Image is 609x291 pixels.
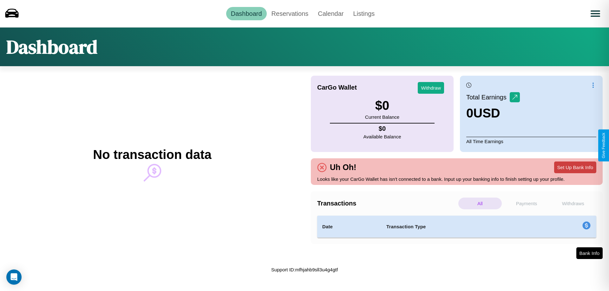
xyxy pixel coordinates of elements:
[554,161,596,173] button: Set Up Bank Info
[6,34,97,60] h1: Dashboard
[365,113,399,121] p: Current Balance
[551,198,595,209] p: Withdraws
[576,247,603,259] button: Bank Info
[348,7,379,20] a: Listings
[317,200,457,207] h4: Transactions
[365,98,399,113] h3: $ 0
[586,5,604,22] button: Open menu
[466,106,520,120] h3: 0 USD
[226,7,267,20] a: Dashboard
[313,7,348,20] a: Calendar
[317,84,357,91] h4: CarGo Wallet
[93,148,211,162] h2: No transaction data
[327,163,359,172] h4: Uh Oh!
[267,7,313,20] a: Reservations
[322,223,376,231] h4: Date
[317,175,596,183] p: Looks like your CarGo Wallet has isn't connected to a bank. Input up your banking info to finish ...
[466,137,596,146] p: All Time Earnings
[363,132,401,141] p: Available Balance
[317,216,596,238] table: simple table
[601,133,606,158] div: Give Feedback
[505,198,548,209] p: Payments
[363,125,401,132] h4: $ 0
[386,223,530,231] h4: Transaction Type
[466,92,510,103] p: Total Earnings
[418,82,444,94] button: Withdraw
[271,265,338,274] p: Support ID: mfhjahb9sll3u4g4gtf
[458,198,502,209] p: All
[6,269,22,285] div: Open Intercom Messenger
